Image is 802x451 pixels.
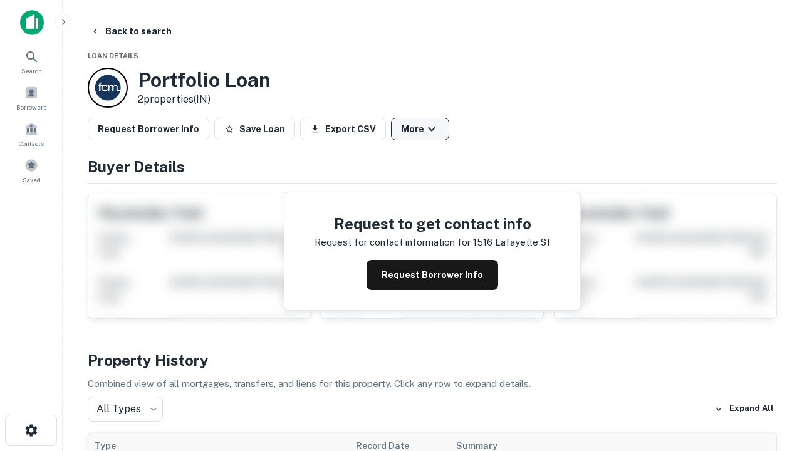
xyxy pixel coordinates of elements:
h4: Request to get contact info [315,212,550,235]
span: Search [21,66,42,76]
button: Save Loan [214,118,295,140]
p: 1516 lafayette st [473,235,550,250]
span: Loan Details [88,52,138,60]
span: Borrowers [16,102,46,112]
p: 2 properties (IN) [138,92,271,107]
a: Contacts [4,117,59,151]
button: Request Borrower Info [367,260,498,290]
button: Request Borrower Info [88,118,209,140]
button: More [391,118,449,140]
iframe: Chat Widget [739,351,802,411]
button: Expand All [711,400,777,418]
button: Back to search [85,20,177,43]
span: Contacts [19,138,44,148]
div: All Types [88,397,163,422]
img: capitalize-icon.png [20,10,44,35]
p: Combined view of all mortgages, transfers, and liens for this property. Click any row to expand d... [88,376,777,391]
a: Borrowers [4,81,59,115]
h3: Portfolio Loan [138,68,271,92]
p: Request for contact information for [315,235,471,250]
a: Search [4,44,59,78]
button: Export CSV [300,118,386,140]
span: Saved [23,175,41,185]
h4: Property History [88,349,777,371]
h4: Buyer Details [88,155,777,178]
a: Saved [4,153,59,187]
